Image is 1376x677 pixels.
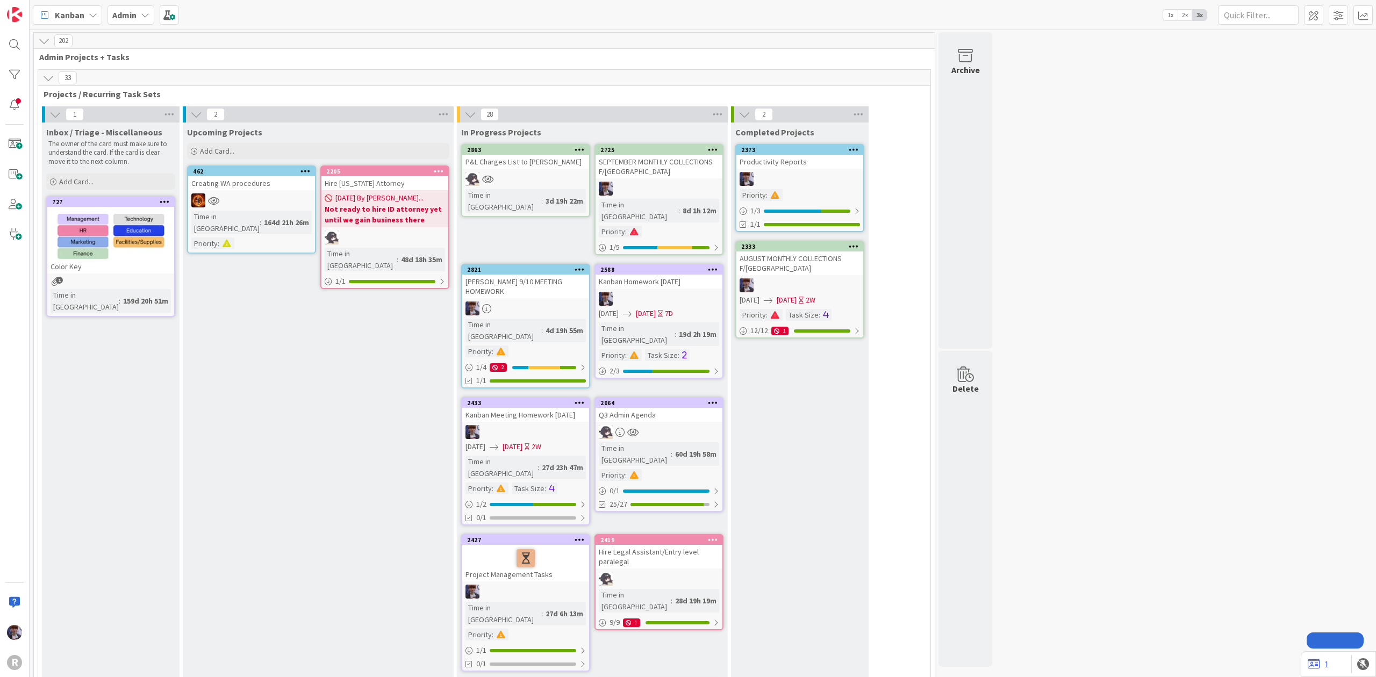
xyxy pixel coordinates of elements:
span: : [492,629,493,640]
span: : [541,195,543,207]
div: 1/5 [596,241,722,254]
span: 1x [1163,10,1178,20]
span: : [541,608,543,620]
div: 2725 [596,145,722,155]
p: The owner of the card must make sure to understand the card. If the card is clear move it to the ... [48,140,173,166]
div: Kanban Meeting Homework [DATE] [462,408,589,422]
span: Add Card... [200,146,234,156]
div: 2333 [741,243,863,250]
div: 28d 19h 19m [672,595,719,607]
div: 2725SEPTEMBER MONTHLY COLLECTIONS F/[GEOGRAPHIC_DATA] [596,145,722,178]
span: 202 [54,34,73,47]
div: ML [736,172,863,186]
div: Time in [GEOGRAPHIC_DATA] [465,319,541,342]
div: 4d 19h 55m [543,325,586,336]
img: ML [740,172,754,186]
span: Upcoming Projects [187,127,262,138]
span: 3x [1192,10,1207,20]
div: 2863 [467,146,589,154]
a: 2064Q3 Admin AgendaKNTime in [GEOGRAPHIC_DATA]:60d 19h 58mPriority:0/125/27 [594,397,723,512]
div: Priority [465,345,492,357]
div: 2205Hire [US_STATE] Attorney [321,167,448,190]
div: 12/121 [736,324,863,337]
div: Time in [GEOGRAPHIC_DATA] [465,602,541,625]
img: ML [465,301,479,315]
a: 2427Project Management TasksMLTime in [GEOGRAPHIC_DATA]:27d 6h 13mPriority:1/10/1 [461,534,590,672]
div: Time in [GEOGRAPHIC_DATA] [465,189,541,213]
div: ML [596,182,722,196]
div: 2863 [462,145,589,155]
div: KN [321,231,448,244]
div: Archive [951,63,980,76]
div: 2W [532,441,541,452]
div: Task Size [786,309,819,321]
div: 2427 [467,536,589,544]
span: 1/1 [750,219,761,230]
div: 462 [193,168,315,175]
span: : [671,448,672,460]
div: Time in [GEOGRAPHIC_DATA] [325,248,397,271]
div: 159d 20h 51m [120,295,171,307]
div: Time in [GEOGRAPHIC_DATA] [599,199,678,222]
div: 27d 23h 47m [539,462,586,473]
img: KN [465,172,479,186]
span: : [625,469,627,481]
img: ML [740,278,754,292]
div: Q3 Admin Agenda [596,408,722,422]
span: In Progress Projects [461,127,541,138]
span: 9 / 9 [610,617,620,628]
span: Admin Projects + Tasks [39,52,921,62]
span: : [492,345,493,357]
div: 2821 [467,266,589,273]
a: 2333AUGUST MONTHLY COLLECTIONS F/[GEOGRAPHIC_DATA]ML[DATE][DATE]2WPriority:Task Size:12/121 [735,241,864,338]
span: 12 / 12 [750,325,768,336]
span: 0/1 [476,658,486,669]
div: 2373 [736,145,863,155]
span: 0/1 [476,512,486,523]
a: 462Creating WA proceduresTRTime in [GEOGRAPHIC_DATA]:164d 21h 26mPriority: [187,165,316,254]
div: 2588Kanban Homework [DATE] [596,265,722,289]
div: 7D [665,308,673,319]
div: KN [462,172,589,186]
span: 33 [59,71,77,84]
img: ML [599,292,613,306]
div: 0/1 [596,484,722,498]
div: Time in [GEOGRAPHIC_DATA] [599,589,671,613]
img: Visit kanbanzone.com [7,7,22,22]
img: ML [7,625,22,640]
span: : [492,482,493,494]
div: Project Management Tasks [462,545,589,581]
div: Priority [465,629,492,640]
img: KN [325,231,339,244]
img: ML [599,182,613,196]
span: Completed Projects [735,127,814,138]
a: 2205Hire [US_STATE] Attorney[DATE] By [PERSON_NAME]...Not ready to hire ID attorney yet until we ... [320,165,449,289]
span: : [218,237,219,249]
div: 2588 [600,266,722,273]
div: AUGUST MONTHLY COLLECTIONS F/[GEOGRAPHIC_DATA] [736,251,863,275]
span: [DATE] [465,441,485,452]
span: Add Card... [59,177,94,186]
div: Time in [GEOGRAPHIC_DATA] [191,211,260,234]
div: 164d 21h 26m [261,217,312,228]
a: 727Color KeyTime in [GEOGRAPHIC_DATA]:159d 20h 51m [46,196,175,317]
div: 2725 [600,146,722,154]
span: 0 / 1 [610,485,620,496]
div: 2 [490,363,507,372]
div: 1/1 [462,644,589,657]
span: 2 / 3 [610,365,620,377]
div: Task Size [512,482,544,494]
div: ML [462,425,589,439]
div: Priority [599,469,625,481]
div: Kanban Homework [DATE] [596,275,722,289]
span: : [260,217,261,228]
div: P&L Charges List to [PERSON_NAME] [462,155,589,169]
span: : [541,325,543,336]
span: 1 / 3 [750,205,761,217]
div: 2419 [596,535,722,545]
img: KN [599,572,613,586]
div: 2205 [321,167,448,176]
div: 27d 6h 13m [543,608,586,620]
div: Hire Legal Assistant/Entry level paralegal [596,545,722,568]
div: 8d 1h 12m [680,205,719,217]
